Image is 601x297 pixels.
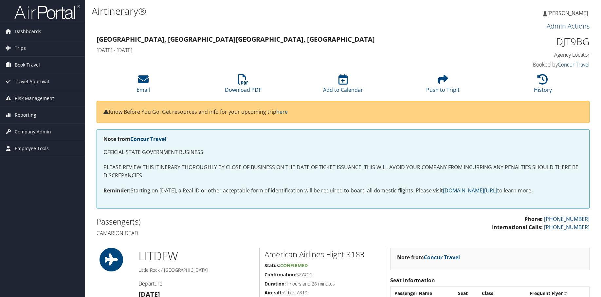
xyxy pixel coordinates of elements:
h1: LIT DFW [138,248,254,264]
p: PLEASE REVIEW THIS ITINERARY THOROUGHLY BY CLOSE OF BUSINESS ON THE DATE OF TICKET ISSUANCE. THIS... [103,163,583,180]
a: Download PDF [225,78,261,93]
a: [PERSON_NAME] [543,3,594,23]
strong: Note from [397,254,460,261]
a: here [276,108,288,115]
h4: Camarion Dead [97,229,338,237]
a: Add to Calendar [323,78,363,93]
h2: American Airlines Flight 3183 [264,249,380,260]
span: Book Travel [15,57,40,73]
strong: Duration: [264,281,286,287]
p: Starting on [DATE], a Real ID or other acceptable form of identification will be required to boar... [103,187,583,195]
p: OFFICIAL STATE GOVERNMENT BUSINESS [103,148,583,157]
span: Trips [15,40,26,56]
img: airportal-logo.png [14,4,80,20]
span: Employee Tools [15,140,49,157]
h1: Airtinerary® [92,4,427,18]
h4: Booked by [474,61,590,68]
strong: Reminder: [103,187,131,194]
a: [DOMAIN_NAME][URL] [443,187,497,194]
span: [PERSON_NAME] [547,10,588,17]
span: Confirmed [280,262,308,268]
strong: Phone: [524,215,543,223]
strong: International Calls: [492,224,543,231]
a: Email [137,78,150,93]
strong: Status: [264,262,280,268]
span: Reporting [15,107,36,123]
a: Concur Travel [130,135,166,143]
a: Concur Travel [424,254,460,261]
a: [PHONE_NUMBER] [544,224,590,231]
span: Risk Management [15,90,54,107]
strong: Seat Information [390,277,435,284]
a: Admin Actions [547,22,590,30]
h4: [DATE] - [DATE] [97,47,464,54]
h1: DJT9BG [474,35,590,49]
span: Company Admin [15,124,51,140]
p: Know Before You Go: Get resources and info for your upcoming trip [103,108,583,116]
strong: Aircraft: [264,289,283,296]
h5: SZYXCC [264,271,380,278]
span: Travel Approval [15,73,49,90]
span: Dashboards [15,23,41,40]
h5: Little Rock / [GEOGRAPHIC_DATA] [138,267,254,273]
strong: Note from [103,135,166,143]
a: History [534,78,552,93]
a: Concur Travel [558,61,590,68]
strong: [GEOGRAPHIC_DATA], [GEOGRAPHIC_DATA] [GEOGRAPHIC_DATA], [GEOGRAPHIC_DATA] [97,35,375,44]
h4: Agency Locator [474,51,590,58]
h5: Airbus A319 [264,289,380,296]
a: [PHONE_NUMBER] [544,215,590,223]
strong: Confirmation: [264,271,296,278]
h4: Departure [138,280,254,287]
a: Push to Tripit [426,78,460,93]
h2: Passenger(s) [97,216,338,227]
h5: 1 hours and 28 minutes [264,281,380,287]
